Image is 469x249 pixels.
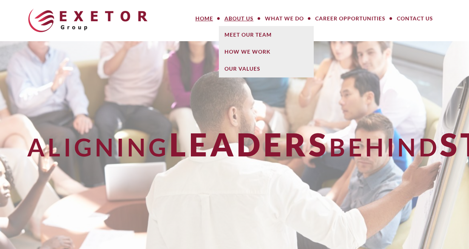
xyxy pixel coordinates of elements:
[219,26,313,43] a: Meet Our Team
[310,11,391,26] a: Career Opportunities
[219,60,313,77] a: Our Values
[219,11,259,26] a: About Us
[391,11,439,26] a: Contact Us
[219,43,313,60] a: How We Work
[190,11,219,26] a: Home
[28,9,147,32] img: The Exetor Group
[259,11,310,26] a: What We Do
